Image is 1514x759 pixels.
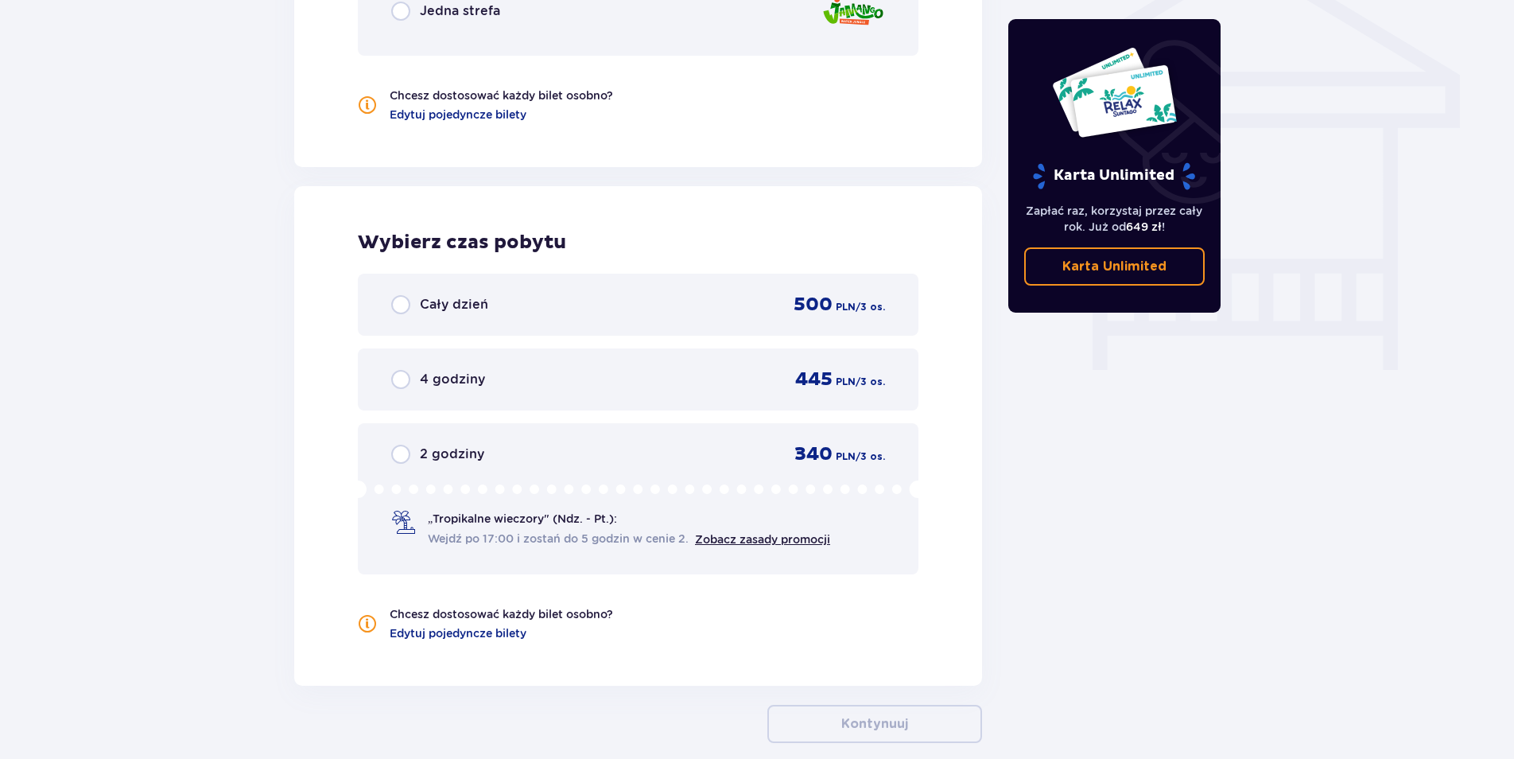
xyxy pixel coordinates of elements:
p: / 3 os. [856,375,885,389]
p: „Tropikalne wieczory" (Ndz. - Pt.): [428,511,617,527]
p: Wybierz czas pobytu [358,231,918,255]
a: Zobacz zasady promocji [695,533,830,546]
p: 4 godziny [420,371,485,388]
p: / 3 os. [856,450,885,464]
span: 649 zł [1126,220,1162,233]
p: PLN [836,300,856,314]
p: PLN [836,375,856,389]
p: Cały dzień [420,296,488,313]
a: Karta Unlimited [1024,247,1205,286]
p: Chcesz dostosować każdy bilet osobno? [390,88,613,103]
p: Zapłać raz, korzystaj przez cały rok. Już od ! [1024,203,1205,235]
p: Karta Unlimited [1062,258,1167,275]
a: Edytuj pojedyncze bilety [390,625,526,641]
p: 445 [795,368,833,391]
p: 500 [794,293,833,317]
p: Karta Unlimited [1031,162,1197,190]
p: / 3 os. [856,300,885,314]
p: 2 godziny [420,446,484,463]
span: Wejdź po 17:00 i zostań do 5 godzin w cenie 2. [428,531,689,547]
p: Jedna strefa [420,2,500,20]
p: Chcesz dostosować każdy bilet osobno? [390,606,613,622]
button: Kontynuuj [767,705,982,743]
p: Kontynuuj [841,715,908,733]
p: PLN [836,450,856,464]
p: 340 [794,442,833,466]
a: Edytuj pojedyncze bilety [390,107,526,123]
